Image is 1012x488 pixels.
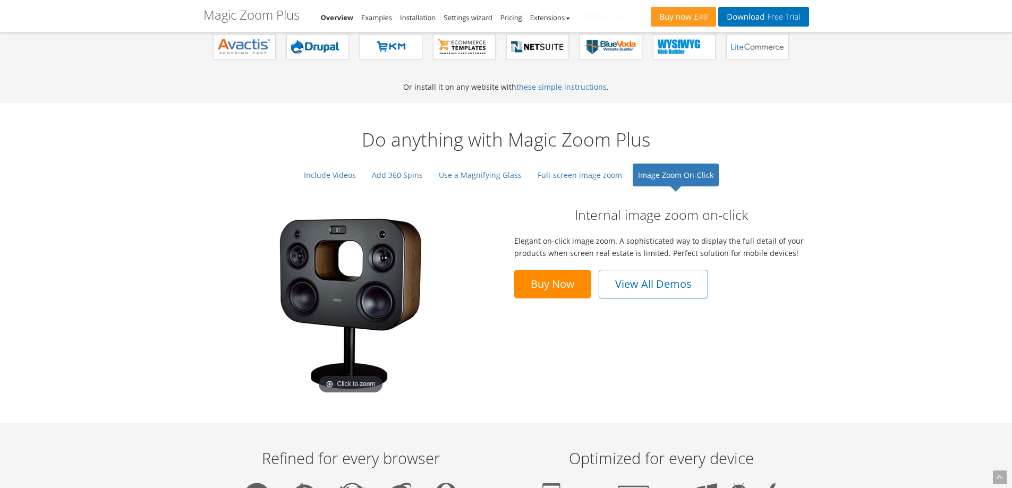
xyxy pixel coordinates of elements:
a: Magic Zoom Plus for NetSuite [506,34,569,59]
a: Installation [400,13,436,22]
a: Extensions [530,13,570,22]
a: Examples [361,13,392,22]
a: Magic Zoom Plus for EKM [360,34,422,59]
a: View All Demos [599,270,708,298]
b: Magic Zoom Plus for ecommerce Templates [438,39,491,55]
a: Magic Zoom Plus for BlueVoda [580,34,642,59]
a: Pricing [500,13,522,22]
a: Magic Zoom Plus for ecommerce Templates [433,34,496,59]
div: Elegant on-click image zoom. A sophisticated way to display the full detail of your products when... [514,206,809,298]
b: Magic Zoom Plus for Drupal [291,39,344,55]
a: DownloadFree Trial [718,7,809,27]
a: Buy now£49 [651,7,716,27]
b: Magic Zoom Plus for NetSuite [511,39,564,55]
a: Image Zoom On-Click [633,164,719,186]
a: Magic Zoom Plus for Avactis [213,34,276,59]
p: Refined for every browser [206,450,496,467]
a: Settings wizard [444,13,492,22]
a: Click to zoom [258,211,444,397]
b: Magic Zoom Plus for LiteCommerce [731,39,784,55]
a: Include Videos [299,164,361,186]
a: Use a Magnifying Glass [433,164,527,186]
b: Magic Zoom Plus for WYSIWYG [658,39,711,55]
span: Free Trial [764,13,800,21]
span: £49 [692,13,708,21]
a: Overview [321,13,354,22]
b: Magic Zoom Plus for Avactis [218,39,271,55]
a: Magic Zoom Plus for Drupal [286,34,349,59]
b: Magic Zoom Plus for EKM [364,39,418,55]
a: Buy Now [514,270,591,298]
a: Magic Zoom Plus for WYSIWYG [653,34,716,59]
h2: Do anything with Magic Zoom Plus [203,130,809,150]
p: Optimized for every device [517,450,806,467]
h2: Internal image zoom on-click [514,206,809,224]
a: Magic Zoom Plus for LiteCommerce [726,34,789,59]
b: Magic Zoom Plus for BlueVoda [584,39,637,55]
a: these simple instructions [516,82,607,92]
a: Add 360 Spins [367,164,428,186]
a: Full-screen image zoom [532,164,627,186]
h1: Magic Zoom Plus [203,8,300,22]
